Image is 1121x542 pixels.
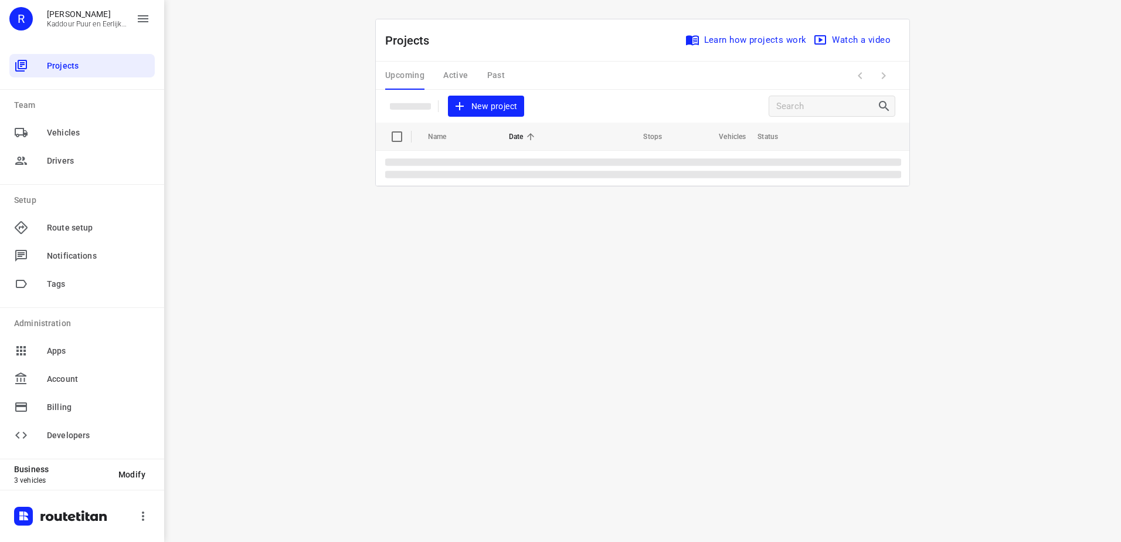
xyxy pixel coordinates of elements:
[9,216,155,239] div: Route setup
[9,149,155,172] div: Drivers
[509,130,539,144] span: Date
[9,424,155,447] div: Developers
[47,20,127,28] p: Kaddour Puur en Eerlijk Vlees B.V.
[47,155,150,167] span: Drivers
[704,130,746,144] span: Vehicles
[47,222,150,234] span: Route setup
[776,97,877,116] input: Search projects
[9,272,155,296] div: Tags
[9,339,155,363] div: Apps
[628,130,662,144] span: Stops
[9,367,155,391] div: Account
[47,373,150,385] span: Account
[118,470,145,479] span: Modify
[9,395,155,419] div: Billing
[872,64,895,87] span: Next Page
[47,250,150,262] span: Notifications
[9,54,155,77] div: Projects
[448,96,524,117] button: New project
[877,99,895,113] div: Search
[14,476,109,485] p: 3 vehicles
[47,60,150,72] span: Projects
[428,130,462,144] span: Name
[47,429,150,442] span: Developers
[47,401,150,414] span: Billing
[757,130,793,144] span: Status
[14,99,155,111] p: Team
[385,32,439,49] p: Projects
[14,194,155,206] p: Setup
[9,121,155,144] div: Vehicles
[14,465,109,474] p: Business
[9,7,33,31] div: R
[47,9,127,19] p: Rachid Kaddour
[109,464,155,485] button: Modify
[455,99,517,114] span: New project
[9,244,155,267] div: Notifications
[848,64,872,87] span: Previous Page
[47,127,150,139] span: Vehicles
[47,278,150,290] span: Tags
[14,317,155,330] p: Administration
[47,345,150,357] span: Apps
